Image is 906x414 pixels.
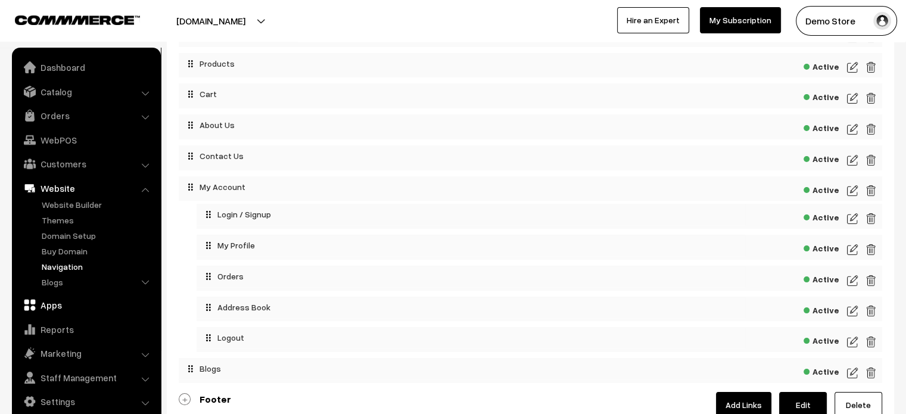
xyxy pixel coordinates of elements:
a: Blogs [39,276,157,288]
span: Active [804,363,839,378]
button: [DOMAIN_NAME] [135,6,287,36]
a: Customers [15,153,157,175]
img: edit [847,122,858,136]
a: Website [15,178,157,199]
a: Themes [39,214,157,226]
div: Blogs [179,358,742,379]
span: Active [804,239,839,254]
div: Address Book [197,297,745,318]
span: Active [804,332,839,347]
a: COMMMERCE [15,12,119,26]
img: delete [865,183,876,198]
img: user [873,12,891,30]
a: Staff Management [15,367,157,388]
img: delete [865,304,876,318]
a: Apps [15,294,157,316]
div: My Account [179,176,742,198]
span: Active [804,58,839,73]
a: Domain Setup [39,229,157,242]
a: Website Builder [39,198,157,211]
img: delete [865,60,876,74]
a: Navigation [39,260,157,273]
img: edit [847,304,858,318]
span: Active [804,208,839,223]
img: edit [847,60,858,74]
a: Hire an Expert [617,7,689,33]
div: Products [179,53,742,74]
span: Active [804,301,839,316]
a: Orders [15,105,157,126]
button: Demo Store [796,6,897,36]
img: delete [865,153,876,167]
span: Active [804,119,839,134]
a: My Subscription [700,7,781,33]
a: Footer [179,393,231,405]
a: Catalog [15,81,157,102]
span: Active [804,181,839,196]
img: delete [865,211,876,226]
a: Settings [15,391,157,412]
img: edit [847,366,858,380]
img: edit [847,242,858,257]
div: Login / Signup [197,204,745,225]
a: WebPOS [15,129,157,151]
div: Cart [179,83,742,105]
img: delete [865,91,876,105]
div: Orders [197,266,745,287]
img: edit [847,153,858,167]
span: Active [804,150,839,165]
a: Dashboard [15,57,157,78]
div: Logout [197,327,745,348]
img: delete [865,273,876,288]
img: COMMMERCE [15,15,140,24]
a: Reports [15,319,157,340]
img: edit [847,91,858,105]
img: delete [865,335,876,349]
span: Active [804,270,839,285]
div: My Profile [197,235,745,256]
img: edit [847,273,858,288]
img: delete [865,242,876,257]
img: delete [865,366,876,380]
img: edit [847,183,858,198]
span: Active [804,88,839,103]
a: Buy Domain [39,245,157,257]
b: Footer [200,393,231,405]
a: Marketing [15,343,157,364]
div: Contact Us [179,145,742,167]
div: About Us [179,114,742,136]
img: edit [847,211,858,226]
img: delete [865,122,876,136]
img: edit [847,335,858,349]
